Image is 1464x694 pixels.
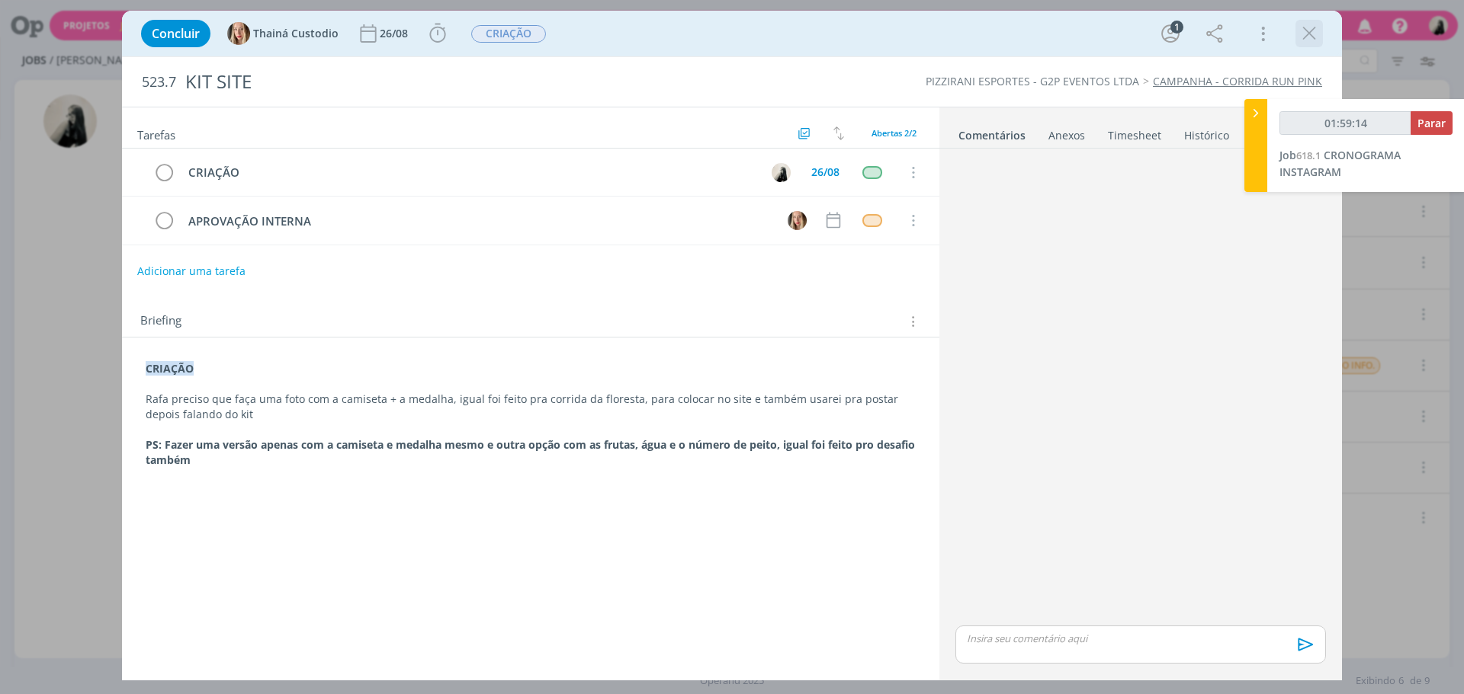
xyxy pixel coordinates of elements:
button: Parar [1411,111,1453,135]
a: Job618.1CRONOGRAMA INSTAGRAM [1279,148,1401,179]
span: Concluir [152,27,200,40]
button: CRIAÇÃO [470,24,547,43]
a: CAMPANHA - CORRIDA RUN PINK [1153,74,1322,88]
a: Histórico [1183,121,1230,143]
div: KIT SITE [179,63,824,101]
div: APROVAÇÃO INTERNA [181,212,773,231]
button: 1 [1158,21,1183,46]
button: R [769,161,792,184]
span: Abertas 2/2 [872,127,917,139]
img: R [772,163,791,182]
div: dialog [122,11,1342,680]
div: 26/08 [380,28,411,39]
strong: CRIAÇÃO [146,361,194,376]
div: 1 [1170,21,1183,34]
span: Thainá Custodio [253,28,339,39]
span: CRONOGRAMA INSTAGRAM [1279,148,1401,179]
div: CRIAÇÃO [181,163,757,182]
a: Comentários [958,121,1026,143]
img: T [227,22,250,45]
a: PIZZIRANI ESPORTES - G2P EVENTOS LTDA [926,74,1139,88]
p: Rafa preciso que faça uma foto com a camiseta + a medalha, igual foi feito pra corrida da florest... [146,392,916,422]
img: T [788,211,807,230]
button: Adicionar uma tarefa [136,257,246,285]
span: CRIAÇÃO [471,25,546,43]
span: Parar [1417,116,1446,130]
img: arrow-down-up.svg [833,126,844,140]
button: Concluir [141,20,210,47]
span: 618.1 [1296,149,1321,162]
span: Tarefas [137,124,175,142]
a: Timesheet [1107,121,1162,143]
div: 26/08 [811,167,840,177]
span: 523.7 [142,74,176,91]
div: Anexos [1048,128,1085,143]
strong: PS: Fazer uma versão apenas com a camiseta e medalha mesmo e outra opção com as frutas, água e o ... [146,437,918,467]
button: TThainá Custodio [227,22,339,45]
span: Briefing [140,312,181,331]
button: T [785,209,808,232]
